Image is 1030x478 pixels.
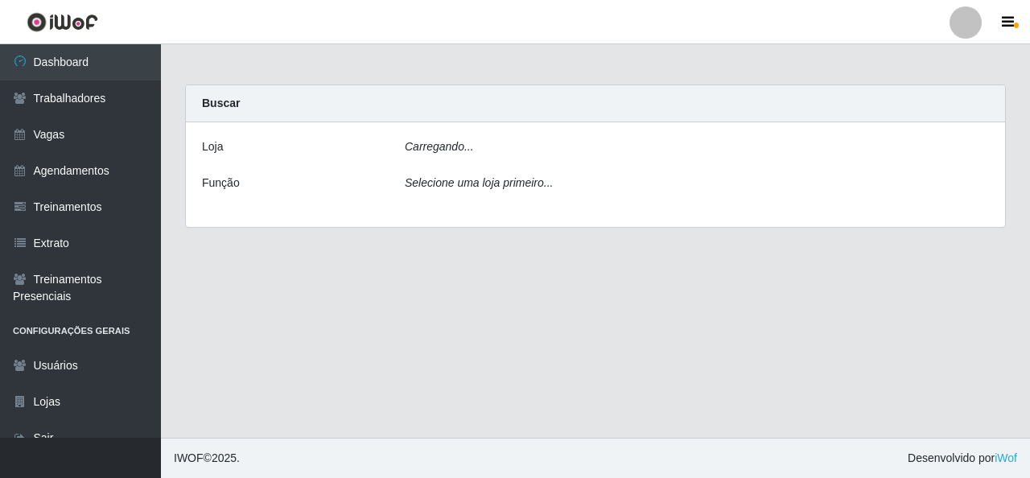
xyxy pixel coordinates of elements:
[174,451,204,464] span: IWOF
[174,450,240,467] span: © 2025 .
[202,97,240,109] strong: Buscar
[202,138,223,155] label: Loja
[995,451,1017,464] a: iWof
[202,175,240,192] label: Função
[27,12,98,32] img: CoreUI Logo
[405,176,553,189] i: Selecione uma loja primeiro...
[908,450,1017,467] span: Desenvolvido por
[405,140,474,153] i: Carregando...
